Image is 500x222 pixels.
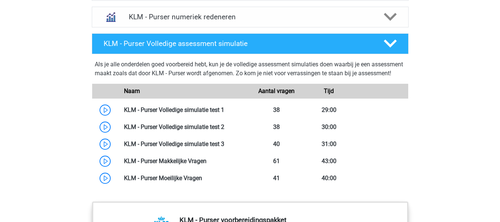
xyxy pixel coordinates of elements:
div: KLM - Purser Moeilijke Vragen [118,174,250,183]
div: Als je alle onderdelen goed voorbereid hebt, kun je de volledige assessment simulaties doen waarb... [95,60,406,81]
div: KLM - Purser Volledige simulatie test 3 [118,140,250,149]
div: KLM - Purser Makkelijke Vragen [118,157,250,166]
div: Aantal vragen [250,87,302,96]
div: KLM - Purser Volledige simulatie test 2 [118,123,250,132]
a: KLM - Purser Volledige assessment simulatie [89,33,412,54]
h4: KLM - Purser numeriek redeneren [129,13,371,21]
div: Naam [118,87,250,96]
div: KLM - Purser Volledige simulatie test 1 [118,106,250,115]
img: numeriek redeneren [101,7,120,27]
div: Tijd [303,87,355,96]
h4: KLM - Purser Volledige assessment simulatie [104,39,372,48]
a: numeriek redeneren KLM - Purser numeriek redeneren [89,7,412,27]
